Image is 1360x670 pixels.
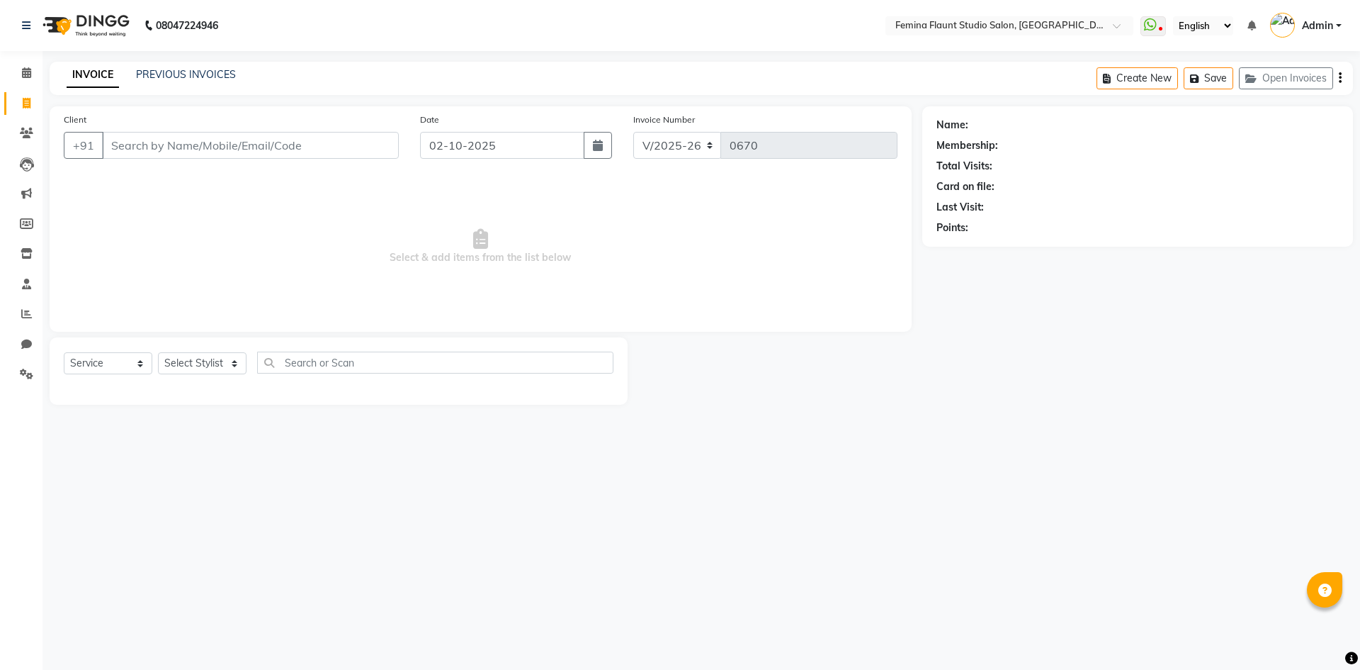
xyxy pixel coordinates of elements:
button: +91 [64,132,103,159]
input: Search by Name/Mobile/Email/Code [102,132,399,159]
span: Select & add items from the list below [64,176,897,318]
div: Name: [936,118,968,133]
img: Admin [1270,13,1295,38]
label: Date [420,113,439,126]
span: Admin [1302,18,1333,33]
div: Total Visits: [936,159,992,174]
img: logo [36,6,133,45]
button: Create New [1096,67,1178,89]
a: INVOICE [67,62,119,88]
label: Client [64,113,86,126]
div: Points: [936,220,968,235]
button: Open Invoices [1239,67,1333,89]
b: 08047224946 [156,6,218,45]
div: Membership: [936,138,998,153]
button: Save [1184,67,1233,89]
input: Search or Scan [257,352,613,374]
div: Last Visit: [936,200,984,215]
iframe: chat widget [1300,613,1346,656]
label: Invoice Number [633,113,695,126]
a: PREVIOUS INVOICES [136,68,236,81]
div: Card on file: [936,179,994,194]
